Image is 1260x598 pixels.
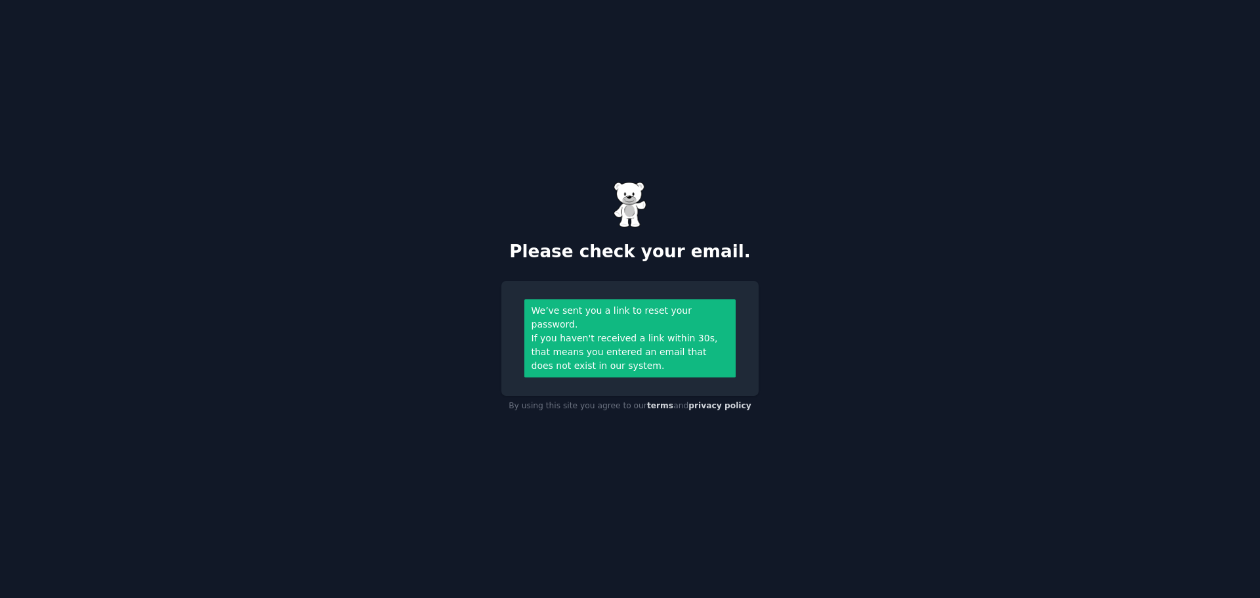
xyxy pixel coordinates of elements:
div: We’ve sent you a link to reset your password. [532,304,729,331]
a: privacy policy [688,401,751,410]
h2: Please check your email. [501,242,759,263]
img: Gummy Bear [614,182,646,228]
div: By using this site you agree to our and [501,396,759,417]
div: If you haven't received a link within 30s, that means you entered an email that does not exist in... [532,331,729,373]
a: terms [647,401,673,410]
